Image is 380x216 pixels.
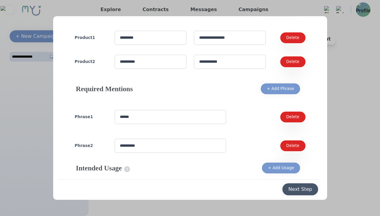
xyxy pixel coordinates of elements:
div: Delete [286,143,299,149]
h4: Product 2 [75,59,107,65]
button: + Add Phrase [261,83,300,94]
h4: Intended Usage [76,163,130,173]
button: Delete [280,140,306,151]
button: + Add Usage [262,163,300,173]
h4: Phrase 1 [75,114,107,120]
h4: Required Mentions [76,84,133,94]
div: Delete [286,59,299,65]
div: Delete [286,35,299,41]
div: + Add Phrase [267,86,294,92]
button: Delete [280,56,306,67]
div: + Add Usage [268,165,294,171]
div: Delete [286,114,299,120]
button: Next Step [282,183,318,195]
h4: Phrase 2 [75,143,107,149]
span: ? [124,166,130,172]
div: Next Step [288,186,312,193]
button: Delete [280,112,306,122]
button: Delete [280,32,306,43]
h4: Product 1 [75,35,107,41]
